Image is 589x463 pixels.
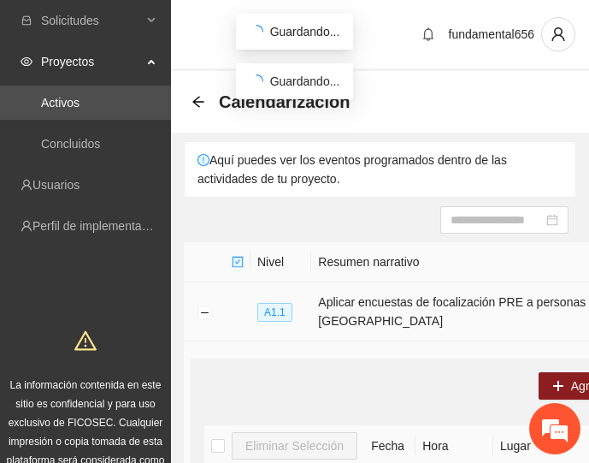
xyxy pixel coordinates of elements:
[232,432,357,460] button: Eliminar Selección
[41,137,100,151] a: Concluidos
[74,329,97,352] span: warning
[197,306,211,319] button: Collapse row
[270,74,340,88] span: Guardando...
[270,25,340,39] span: Guardando...
[542,27,574,42] span: user
[185,142,575,197] div: Aquí puedes ver los eventos programados dentro de las actividades de tu proyecto.
[219,88,350,116] span: Calendarización
[21,15,32,27] span: inbox
[415,27,441,41] span: bell
[197,154,209,166] span: exclamation-circle
[32,178,80,192] a: Usuarios
[21,56,32,68] span: eye
[232,256,244,268] span: check-square
[415,21,442,48] button: bell
[552,380,564,394] span: plus
[541,17,575,51] button: user
[191,95,205,110] div: Back
[32,219,166,233] a: Perfil de implementadora
[249,24,264,39] span: loading
[257,303,292,322] span: A1.1
[250,242,311,282] th: Nivel
[41,96,80,110] a: Activos
[449,27,534,41] span: fundamental656
[249,74,264,89] span: loading
[41,3,142,38] span: Solicitudes
[191,95,205,109] span: arrow-left
[41,45,142,79] span: Proyectos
